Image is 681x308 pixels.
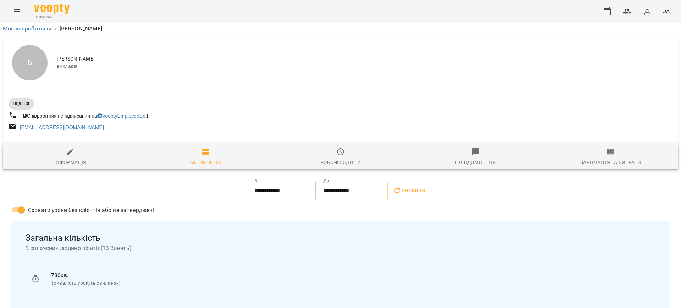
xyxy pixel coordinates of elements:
[20,124,104,130] a: [EMAIL_ADDRESS][DOMAIN_NAME]
[51,271,650,280] p: 780 хв.
[34,4,70,14] img: Voopty Logo
[320,158,361,167] div: Робочі години
[12,45,48,80] div: Б
[57,56,672,63] span: [PERSON_NAME]
[580,158,641,167] div: Зарплатня та Витрати
[26,244,655,252] span: 9 сплачених людино-візитів ( 13 Занять )
[3,25,52,32] a: Мої співробітники
[662,7,670,15] span: UA
[642,6,652,16] img: avatar_s.png
[97,113,147,119] a: VooptyEmployeeBot
[9,100,34,107] span: Педагог
[55,24,57,33] li: /
[21,111,150,121] div: Співробітник не підписаний на !
[28,206,154,214] span: Сховати уроки без клієнтів або не затверджені
[659,5,672,18] button: UA
[9,3,26,20] button: Menu
[34,15,70,19] span: For Business
[51,280,650,287] p: Тривалість уроку(в хвилинах)
[387,181,431,201] button: Оновити
[57,63,672,70] span: викладач
[455,158,496,167] div: Повідомлення
[393,186,425,195] span: Оновити
[54,158,87,167] div: Інформація
[3,24,678,33] nav: breadcrumb
[60,24,103,33] p: [PERSON_NAME]
[26,233,655,243] span: Загальна кількість
[190,158,221,167] div: Активність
